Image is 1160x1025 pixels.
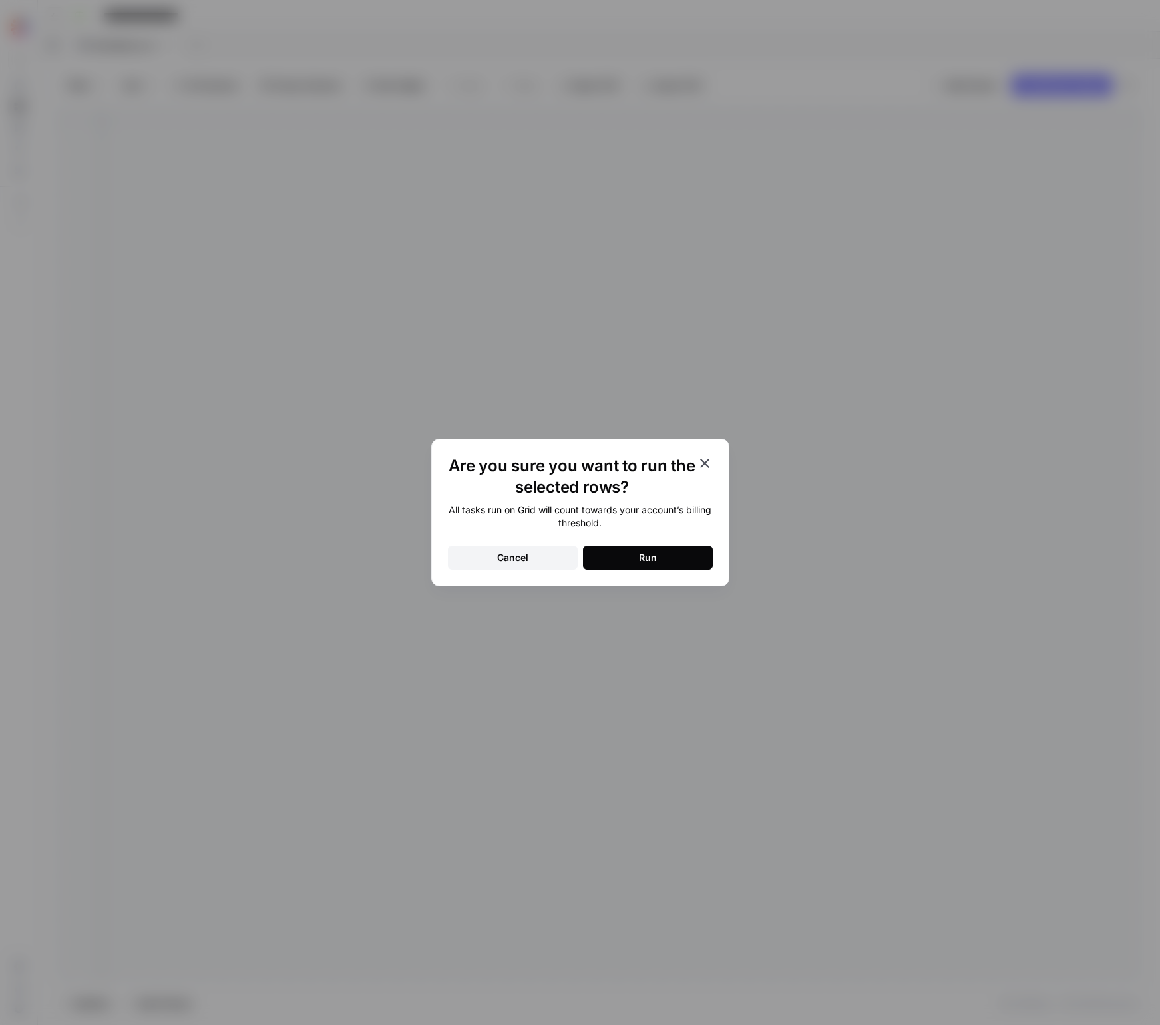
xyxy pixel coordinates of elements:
button: Cancel [448,546,578,570]
div: Run [639,551,657,564]
h1: Are you sure you want to run the selected rows? [448,455,697,498]
button: Run [583,546,713,570]
div: Cancel [497,551,528,564]
div: All tasks run on Grid will count towards your account’s billing threshold. [448,503,713,530]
